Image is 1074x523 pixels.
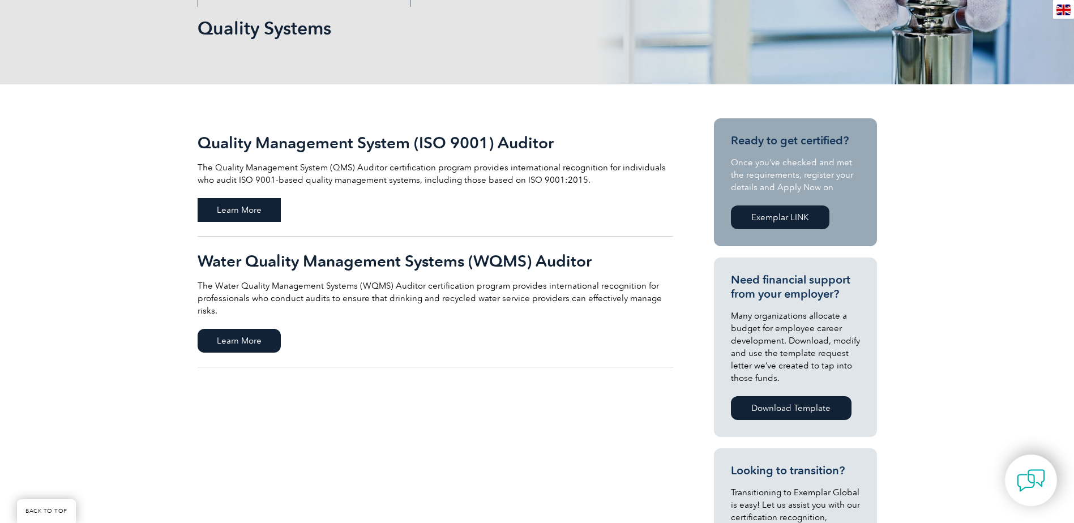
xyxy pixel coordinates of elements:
[198,252,673,270] h2: Water Quality Management Systems (WQMS) Auditor
[198,329,281,353] span: Learn More
[198,198,281,222] span: Learn More
[198,118,673,237] a: Quality Management System (ISO 9001) Auditor The Quality Management System (QMS) Auditor certific...
[1056,5,1071,15] img: en
[198,17,632,39] h1: Quality Systems
[731,396,852,420] a: Download Template
[731,310,860,384] p: Many organizations allocate a budget for employee career development. Download, modify and use th...
[198,134,673,152] h2: Quality Management System (ISO 9001) Auditor
[731,205,829,229] a: Exemplar LINK
[1017,466,1045,495] img: contact-chat.png
[198,237,673,367] a: Water Quality Management Systems (WQMS) Auditor The Water Quality Management Systems (WQMS) Audit...
[17,499,76,523] a: BACK TO TOP
[731,464,860,478] h3: Looking to transition?
[198,280,673,317] p: The Water Quality Management Systems (WQMS) Auditor certification program provides international ...
[731,134,860,148] h3: Ready to get certified?
[731,156,860,194] p: Once you’ve checked and met the requirements, register your details and Apply Now on
[731,273,860,301] h3: Need financial support from your employer?
[198,161,673,186] p: The Quality Management System (QMS) Auditor certification program provides international recognit...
